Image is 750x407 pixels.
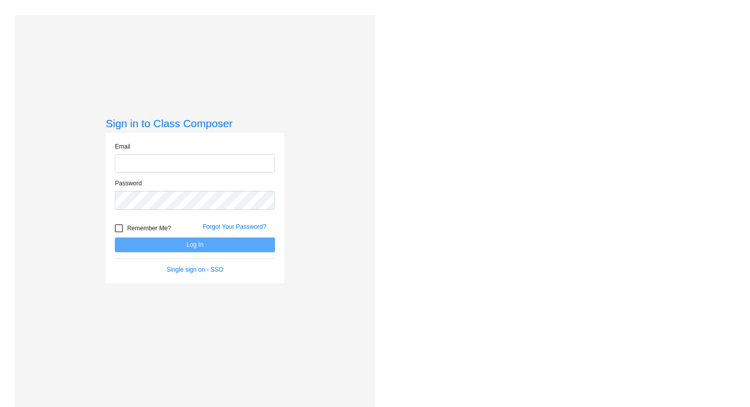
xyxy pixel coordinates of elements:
[127,222,171,234] span: Remember Me?
[167,266,223,273] a: Single sign on - SSO
[115,179,142,188] label: Password
[115,237,275,252] button: Log In
[115,142,130,151] label: Email
[203,223,266,230] a: Forgot Your Password?
[106,117,284,130] h3: Sign in to Class Composer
